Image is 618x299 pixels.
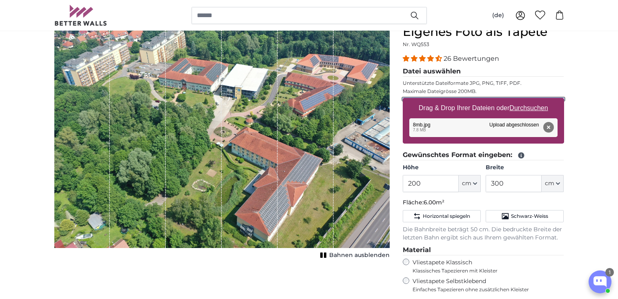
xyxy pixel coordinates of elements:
[486,210,564,222] button: Schwarz-Weiss
[403,226,564,242] p: Die Bahnbreite beträgt 50 cm. Die bedruckte Breite der letzten Bahn ergibt sich aus Ihrem gewählt...
[415,100,551,116] label: Drag & Drop Ihrer Dateien oder
[542,175,564,192] button: cm
[423,213,470,219] span: Horizontal spiegeln
[486,8,511,23] button: (de)
[54,24,390,261] div: 1 of 1
[403,210,481,222] button: Horizontal spiegeln
[413,259,557,274] label: Vliestapete Klassisch
[459,175,481,192] button: cm
[424,199,444,206] span: 6.00m²
[403,55,444,62] span: 4.54 stars
[403,164,481,172] label: Höhe
[403,66,564,77] legend: Datei auswählen
[509,104,548,111] u: Durchsuchen
[462,179,471,188] span: cm
[403,150,564,160] legend: Gewünschtes Format eingeben:
[403,41,429,47] span: Nr. WQ553
[403,88,564,95] p: Maximale Dateigrösse 200MB.
[318,250,390,261] button: Bahnen ausblenden
[54,5,107,26] img: Betterwalls
[403,80,564,86] p: Unterstützte Dateiformate JPG, PNG, TIFF, PDF.
[413,268,557,274] span: Klassisches Tapezieren mit Kleister
[413,286,564,293] span: Einfaches Tapezieren ohne zusätzlichen Kleister
[329,251,390,259] span: Bahnen ausblenden
[545,179,554,188] span: cm
[589,270,611,293] button: Open chatbox
[605,268,614,277] div: 1
[403,199,564,207] p: Fläche:
[413,277,564,293] label: Vliestapete Selbstklebend
[403,24,564,39] h1: Eigenes Foto als Tapete
[486,164,564,172] label: Breite
[403,245,564,255] legend: Material
[511,213,548,219] span: Schwarz-Weiss
[444,55,499,62] span: 26 Bewertungen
